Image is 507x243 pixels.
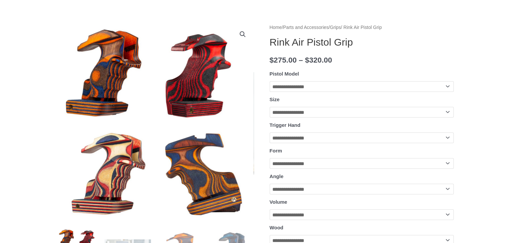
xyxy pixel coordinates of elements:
[299,56,303,64] span: –
[270,23,454,32] nav: Breadcrumb
[270,36,454,48] h1: Rink Air Pistol Grip
[270,71,299,77] label: Pistol Model
[330,25,341,30] a: Grips
[270,225,283,230] label: Wood
[270,122,301,128] label: Trigger Hand
[270,25,282,30] a: Home
[270,173,284,179] label: Angle
[270,199,287,205] label: Volume
[270,148,282,153] label: Form
[283,25,329,30] a: Parts and Accessories
[270,56,297,64] bdi: 275.00
[237,28,249,40] a: View full-screen image gallery
[270,97,280,102] label: Size
[305,56,332,64] bdi: 320.00
[305,56,309,64] span: $
[270,56,274,64] span: $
